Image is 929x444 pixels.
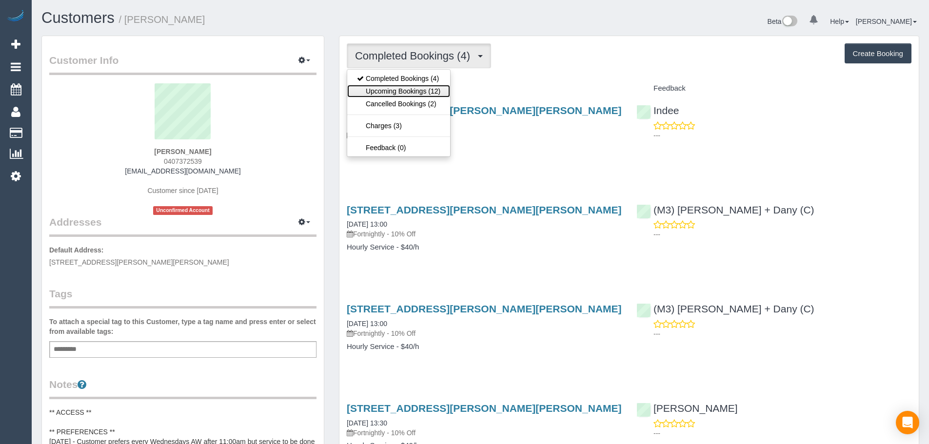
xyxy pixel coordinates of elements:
button: Create Booking [845,43,911,64]
p: --- [653,131,911,140]
h4: Hourly Service - $40/h [347,343,622,351]
a: [STREET_ADDRESS][PERSON_NAME][PERSON_NAME] [347,403,622,414]
label: Default Address: [49,245,104,255]
a: Indee [636,105,679,116]
span: [STREET_ADDRESS][PERSON_NAME][PERSON_NAME] [49,258,229,266]
h4: Feedback [636,84,911,93]
p: Fortnightly - 10% Off [347,328,622,338]
legend: Tags [49,287,316,309]
a: [PERSON_NAME] [636,403,738,414]
a: [STREET_ADDRESS][PERSON_NAME][PERSON_NAME] [347,204,622,215]
a: (M3) [PERSON_NAME] + Dany (C) [636,303,814,314]
a: Beta [768,18,798,25]
a: [STREET_ADDRESS][PERSON_NAME][PERSON_NAME] [347,303,622,314]
p: --- [653,329,911,339]
a: Customers [41,9,115,26]
legend: Notes [49,377,316,399]
span: Customer since [DATE] [147,187,218,194]
a: (M3) [PERSON_NAME] + Dany (C) [636,204,814,215]
a: Feedback (0) [347,141,450,154]
h4: Hourly Service - $40/h [347,243,622,251]
small: / [PERSON_NAME] [119,14,205,25]
h4: Service [347,84,622,93]
button: Completed Bookings (4) [347,43,491,68]
a: [DATE] 13:00 [347,220,387,228]
a: [EMAIL_ADDRESS][DOMAIN_NAME] [125,167,240,175]
span: Unconfirmed Account [153,206,213,214]
h4: Hourly Service - $40/h [347,144,622,152]
a: Cancelled Bookings (2) [347,97,450,110]
a: Help [830,18,849,25]
p: --- [653,428,911,438]
label: To attach a special tag to this Customer, type a tag name and press enter or select from availabl... [49,317,316,336]
a: Upcoming Bookings (12) [347,85,450,97]
img: New interface [781,16,797,28]
img: Automaid Logo [6,10,25,23]
p: Fortnightly - 10% Off [347,229,622,239]
a: Charges (3) [347,119,450,132]
a: [STREET_ADDRESS][PERSON_NAME][PERSON_NAME] [347,105,622,116]
div: Open Intercom Messenger [896,411,919,434]
strong: [PERSON_NAME] [154,148,211,155]
p: Fortnightly - 10% Off [347,130,622,140]
a: [PERSON_NAME] [856,18,917,25]
a: [DATE] 13:30 [347,419,387,427]
a: [DATE] 13:00 [347,320,387,328]
span: Completed Bookings (4) [355,50,475,62]
span: 0407372539 [164,157,202,165]
a: Completed Bookings (4) [347,72,450,85]
legend: Customer Info [49,53,316,75]
p: --- [653,230,911,239]
p: Fortnightly - 10% Off [347,428,622,438]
